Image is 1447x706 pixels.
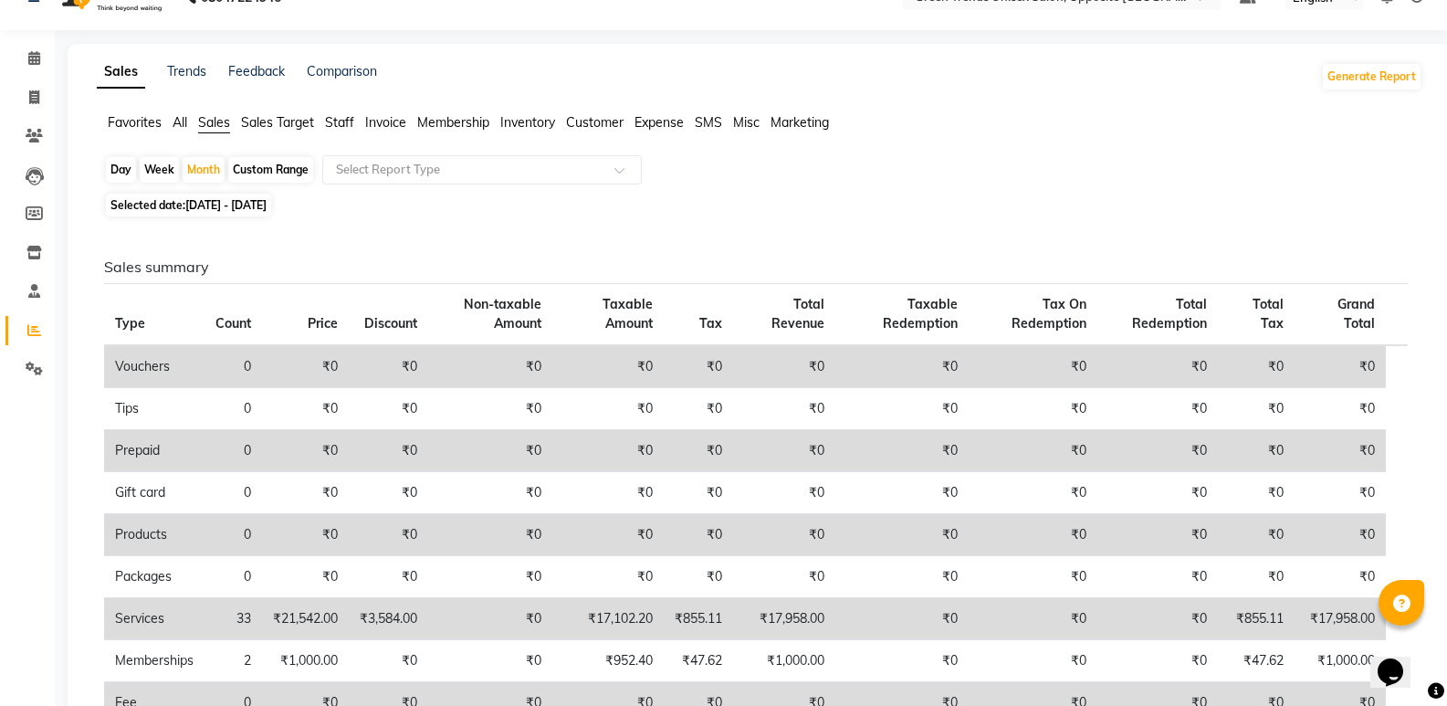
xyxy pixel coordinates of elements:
td: ₹0 [262,472,349,514]
td: ₹0 [1097,345,1218,388]
span: Non-taxable Amount [464,296,541,332]
td: ₹855.11 [1218,598,1294,640]
td: ₹0 [349,430,428,472]
td: ₹0 [552,430,664,472]
td: ₹0 [262,345,349,388]
td: ₹17,958.00 [733,598,835,640]
td: Memberships [104,640,204,682]
span: [DATE] - [DATE] [185,198,267,212]
td: ₹0 [1097,514,1218,556]
td: ₹0 [1097,388,1218,430]
td: ₹0 [1295,345,1386,388]
td: ₹0 [349,388,428,430]
span: Taxable Amount [603,296,653,332]
td: ₹0 [1295,472,1386,514]
td: ₹0 [1295,430,1386,472]
td: ₹0 [969,430,1097,472]
td: ₹0 [262,388,349,430]
td: ₹0 [969,640,1097,682]
span: Taxable Redemption [883,296,958,332]
td: 0 [204,345,262,388]
button: Generate Report [1323,64,1421,90]
td: ₹0 [1295,556,1386,598]
span: Type [115,315,145,332]
td: ₹0 [349,556,428,598]
span: Price [308,315,338,332]
td: ₹0 [1097,640,1218,682]
span: Tax [699,315,722,332]
span: Total Tax [1253,296,1284,332]
td: ₹1,000.00 [262,640,349,682]
td: ₹0 [1218,388,1294,430]
td: Prepaid [104,430,204,472]
td: ₹0 [349,472,428,514]
td: 2 [204,640,262,682]
td: ₹0 [1097,430,1218,472]
td: ₹0 [733,514,835,556]
div: Custom Range [228,157,313,183]
span: Inventory [500,114,555,131]
td: ₹47.62 [1218,640,1294,682]
td: 0 [204,430,262,472]
td: 33 [204,598,262,640]
td: ₹0 [1218,345,1294,388]
td: ₹0 [1218,472,1294,514]
td: ₹0 [835,388,969,430]
td: ₹0 [428,556,552,598]
td: ₹0 [1218,556,1294,598]
span: Grand Total [1337,296,1375,332]
td: ₹0 [969,388,1097,430]
td: ₹0 [664,556,733,598]
td: ₹0 [552,556,664,598]
span: Sales Target [241,114,314,131]
td: ₹0 [1097,472,1218,514]
td: ₹21,542.00 [262,598,349,640]
td: Tips [104,388,204,430]
td: ₹0 [349,640,428,682]
td: ₹0 [664,472,733,514]
td: ₹0 [428,514,552,556]
span: All [173,114,187,131]
td: ₹0 [349,345,428,388]
td: Packages [104,556,204,598]
td: ₹0 [835,640,969,682]
div: Week [140,157,179,183]
td: ₹17,102.20 [552,598,664,640]
td: ₹0 [1097,556,1218,598]
td: ₹0 [262,556,349,598]
span: Membership [417,114,489,131]
span: Invoice [365,114,406,131]
iframe: chat widget [1370,633,1429,688]
td: ₹0 [552,345,664,388]
span: SMS [695,114,722,131]
td: ₹0 [428,345,552,388]
td: ₹0 [552,472,664,514]
td: ₹0 [1295,514,1386,556]
td: 0 [204,556,262,598]
td: ₹0 [262,514,349,556]
td: ₹0 [835,430,969,472]
td: ₹47.62 [664,640,733,682]
td: ₹0 [1295,388,1386,430]
span: Selected date: [106,194,271,216]
a: Trends [167,63,206,79]
td: ₹0 [349,514,428,556]
span: Favorites [108,114,162,131]
span: Staff [325,114,354,131]
td: ₹0 [969,598,1097,640]
td: 0 [204,388,262,430]
td: ₹0 [664,345,733,388]
a: Comparison [307,63,377,79]
td: ₹0 [1218,514,1294,556]
td: ₹0 [428,598,552,640]
a: Sales [97,56,145,89]
td: ₹0 [969,556,1097,598]
span: Customer [566,114,624,131]
td: ₹17,958.00 [1295,598,1386,640]
td: 0 [204,514,262,556]
span: Sales [198,114,230,131]
span: Marketing [771,114,829,131]
td: ₹0 [428,430,552,472]
td: ₹0 [552,514,664,556]
span: Misc [733,114,760,131]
